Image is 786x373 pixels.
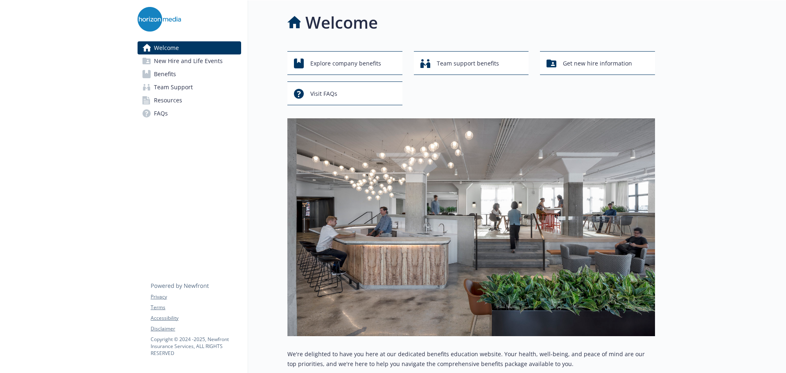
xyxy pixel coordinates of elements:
[287,51,402,75] button: Explore company benefits
[138,107,241,120] a: FAQs
[414,51,529,75] button: Team support benefits
[138,81,241,94] a: Team Support
[154,41,179,54] span: Welcome
[138,68,241,81] a: Benefits
[151,314,241,322] a: Accessibility
[151,325,241,332] a: Disclaimer
[138,54,241,68] a: New Hire and Life Events
[154,107,168,120] span: FAQs
[563,56,632,71] span: Get new hire information
[154,68,176,81] span: Benefits
[310,86,337,102] span: Visit FAQs
[151,304,241,311] a: Terms
[540,51,655,75] button: Get new hire information
[287,349,655,369] p: We're delighted to have you here at our dedicated benefits education website. Your health, well-b...
[151,293,241,301] a: Privacy
[310,56,381,71] span: Explore company benefits
[151,336,241,357] p: Copyright © 2024 - 2025 , Newfront Insurance Services, ALL RIGHTS RESERVED
[154,81,193,94] span: Team Support
[138,94,241,107] a: Resources
[287,81,402,105] button: Visit FAQs
[138,41,241,54] a: Welcome
[287,118,655,336] img: overview page banner
[154,54,223,68] span: New Hire and Life Events
[305,10,378,35] h1: Welcome
[437,56,499,71] span: Team support benefits
[154,94,182,107] span: Resources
